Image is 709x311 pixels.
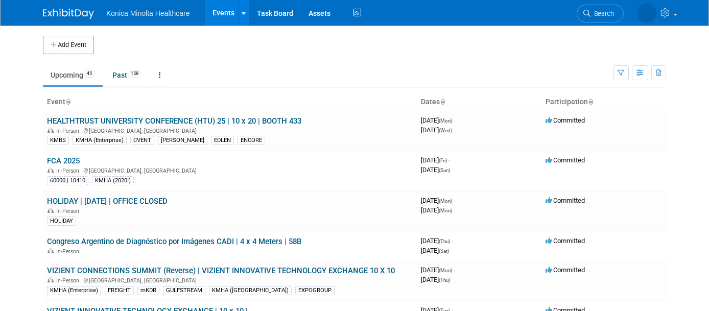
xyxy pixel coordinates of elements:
[137,286,159,295] div: mKDR
[163,286,205,295] div: GULFSTREAM
[546,237,585,245] span: Committed
[439,118,452,124] span: (Mon)
[439,198,452,204] span: (Mon)
[158,136,207,145] div: [PERSON_NAME]
[421,247,449,254] span: [DATE]
[439,168,450,173] span: (Sun)
[47,156,80,165] a: FCA 2025
[47,286,101,295] div: KMHA (Enterprise)
[421,116,455,124] span: [DATE]
[48,208,54,213] img: In-Person Event
[73,136,127,145] div: KMHA (Enterprise)
[56,248,82,255] span: In-Person
[47,266,395,275] a: VIZIENT CONNECTIONS SUMMIT (Reverse) | VIZIENT INNOVATIVE TECHNOLOGY EXCHANGE 10 X 10
[590,10,614,17] span: Search
[439,248,449,254] span: (Sat)
[130,136,154,145] div: CVENT
[421,237,453,245] span: [DATE]
[105,65,149,85] a: Past158
[541,93,666,111] th: Participation
[417,93,541,111] th: Dates
[454,197,455,204] span: -
[128,70,141,78] span: 158
[439,208,452,213] span: (Mon)
[421,156,450,164] span: [DATE]
[421,166,450,174] span: [DATE]
[546,266,585,274] span: Committed
[439,128,452,133] span: (Wed)
[47,176,88,185] div: 60000 | 10410
[43,93,417,111] th: Event
[295,286,335,295] div: EXPOGROUP
[92,176,134,185] div: KMHA (2020I)
[47,197,168,206] a: HOLIDAY | [DATE] | OFFICE CLOSED
[439,268,452,273] span: (Mon)
[43,36,94,54] button: Add Event
[421,126,452,134] span: [DATE]
[43,9,94,19] img: ExhibitDay
[56,277,82,284] span: In-Person
[637,4,656,23] img: Annette O'Mahoney
[105,286,134,295] div: FREIGHT
[47,136,69,145] div: KMBS
[238,136,265,145] div: ENCORE
[47,217,76,226] div: HOLIDAY
[84,70,95,78] span: 45
[452,237,453,245] span: -
[439,158,447,163] span: (Fri)
[47,116,301,126] a: HEALTHTRUST UNIVERSITY CONFERENCE (HTU) 25 | 10 x 20 | BOOTH 433
[47,276,413,284] div: [GEOGRAPHIC_DATA], [GEOGRAPHIC_DATA]
[546,197,585,204] span: Committed
[47,237,301,246] a: Congreso Argentino de Diagnóstico por Imágenes CADI | 4 x 4 Meters | 58B
[56,128,82,134] span: In-Person
[56,168,82,174] span: In-Person
[106,9,190,17] span: Konica Minolta Healthcare
[440,98,445,106] a: Sort by Start Date
[56,208,82,214] span: In-Person
[588,98,593,106] a: Sort by Participation Type
[454,116,455,124] span: -
[211,136,234,145] div: EDLEN
[421,276,450,283] span: [DATE]
[43,65,103,85] a: Upcoming45
[448,156,450,164] span: -
[421,266,455,274] span: [DATE]
[47,166,413,174] div: [GEOGRAPHIC_DATA], [GEOGRAPHIC_DATA]
[546,116,585,124] span: Committed
[65,98,70,106] a: Sort by Event Name
[454,266,455,274] span: -
[48,248,54,253] img: In-Person Event
[439,277,450,283] span: (Thu)
[439,238,450,244] span: (Thu)
[577,5,624,22] a: Search
[48,277,54,282] img: In-Person Event
[209,286,292,295] div: KMHA ([GEOGRAPHIC_DATA])
[48,128,54,133] img: In-Person Event
[47,126,413,134] div: [GEOGRAPHIC_DATA], [GEOGRAPHIC_DATA]
[421,197,455,204] span: [DATE]
[48,168,54,173] img: In-Person Event
[546,156,585,164] span: Committed
[421,206,452,214] span: [DATE]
